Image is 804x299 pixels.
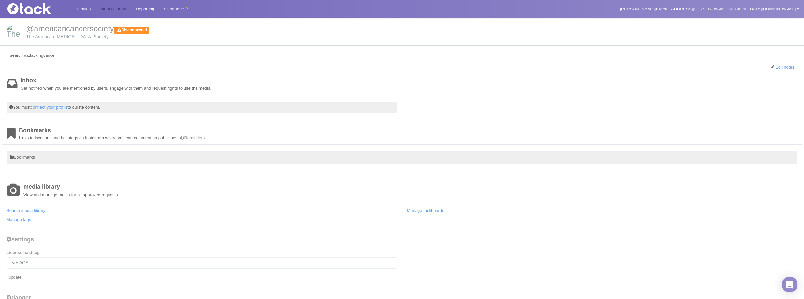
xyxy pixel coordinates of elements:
h4: settings [7,236,797,246]
div: search #attackingcancer [7,49,797,62]
div: Links to locations and hashtags on Instagram where you can comment on public posts [19,127,797,141]
a: connect your profile [31,105,67,110]
a: Manage tags [7,217,31,222]
a: Reminders [181,135,205,140]
div: Get notified when you are mentioned by users, engage with them and request rights to use the media [21,77,797,91]
a: Edit notes [775,65,794,70]
h4: Bookmarks [19,127,797,134]
img: The American Cancer Society [7,24,23,41]
a: Manage tackboards [407,208,444,213]
input: hashtag [7,257,397,269]
div: You must to curate content. [7,102,397,113]
a: Search media library [7,208,45,213]
span: Disconnected [114,27,149,34]
span: Bookmarks [10,155,35,160]
div: Open Intercom Messenger [782,277,797,292]
input: update [7,274,23,281]
img: Tack [5,3,70,14]
h4: Inbox [21,77,797,84]
small: The American [MEDICAL_DATA] Society [7,34,797,39]
h4: media library [23,184,797,190]
div: BETA [180,5,188,11]
div: View and manage media for all approved requests [23,184,797,198]
label: License hashtag [7,250,40,256]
